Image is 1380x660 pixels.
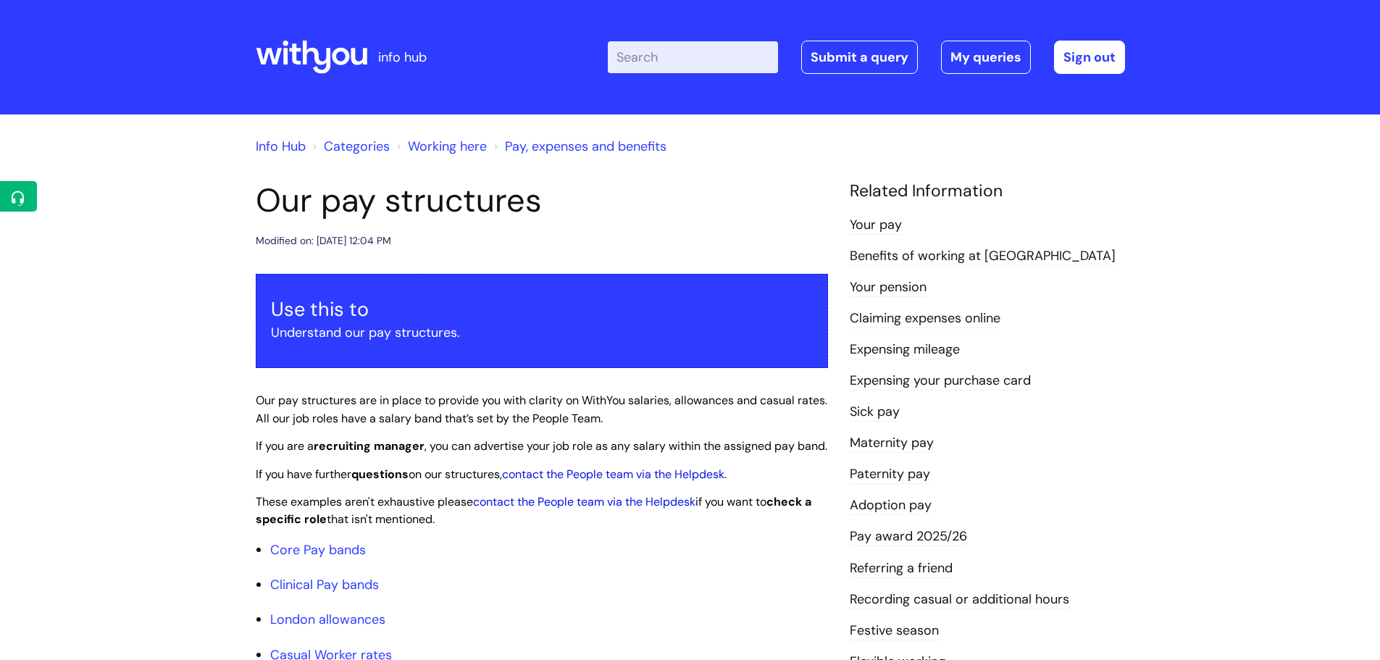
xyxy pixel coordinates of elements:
a: Expensing mileage [850,341,960,359]
div: | - [608,41,1125,74]
span: These examples aren't exhaustive please if you want to that isn't mentioned. [256,494,811,527]
h1: Our pay structures [256,181,828,220]
a: Your pay [850,216,902,235]
a: Claiming expenses online [850,309,1000,328]
strong: questions [351,467,409,482]
a: Pay award 2025/26 [850,527,967,546]
a: contact the People team via the Helpdesk [473,494,695,509]
a: My queries [941,41,1031,74]
li: Working here [393,135,487,158]
a: Pay, expenses and benefits [505,138,666,155]
a: Working here [408,138,487,155]
a: Info Hub [256,138,306,155]
strong: recruiting manager [314,438,425,454]
a: contact the People team via the Helpdesk [502,467,724,482]
input: Search [608,41,778,73]
a: Benefits of working at [GEOGRAPHIC_DATA] [850,247,1116,266]
span: Our pay structures are in place to provide you with clarity on WithYou salaries, allowances and c... [256,393,827,426]
span: If you are a , you can advertise your job role as any salary within the assigned pay band. [256,438,827,454]
a: Your pension [850,278,927,297]
span: If you have further on our structures, . [256,467,727,482]
a: Clinical Pay bands [270,576,379,593]
a: Expensing your purchase card [850,372,1031,390]
h4: Related Information [850,181,1125,201]
a: Core Pay bands [270,541,366,559]
a: Categories [324,138,390,155]
p: Understand our pay structures. [271,321,813,344]
a: Submit a query [801,41,918,74]
a: London allowances [270,611,385,628]
a: Referring a friend [850,559,953,578]
li: Solution home [309,135,390,158]
li: Pay, expenses and benefits [490,135,666,158]
a: Sign out [1054,41,1125,74]
a: Recording casual or additional hours [850,590,1069,609]
a: Sick pay [850,403,900,422]
h3: Use this to [271,298,813,321]
p: info hub [378,46,427,69]
a: Adoption pay [850,496,932,515]
div: Modified on: [DATE] 12:04 PM [256,232,391,250]
a: Festive season [850,622,939,640]
a: Maternity pay [850,434,934,453]
a: Paternity pay [850,465,930,484]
